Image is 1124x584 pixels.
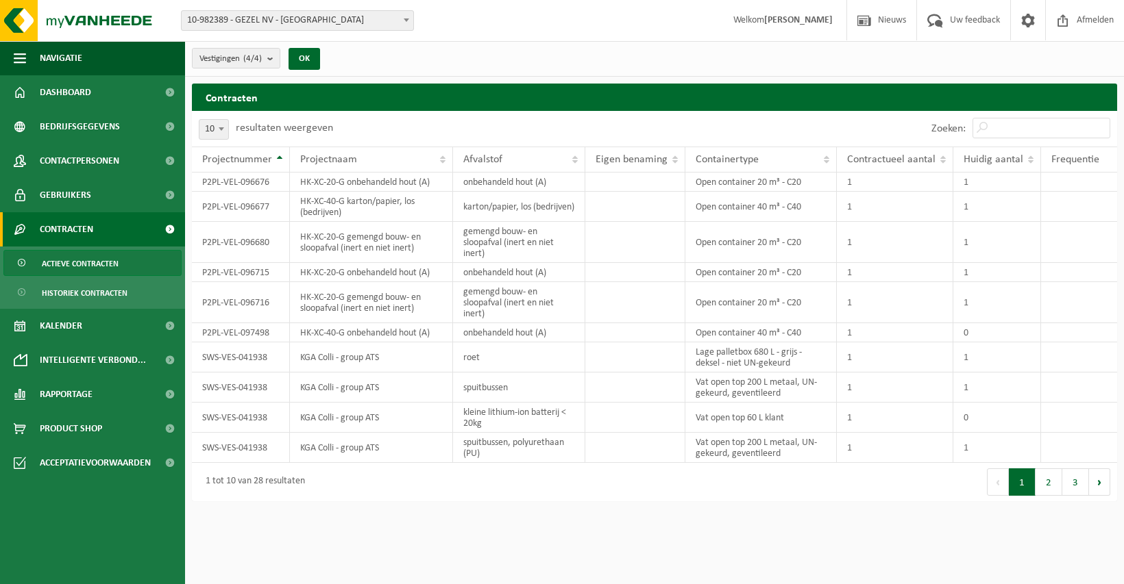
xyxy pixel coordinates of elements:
[199,49,262,69] span: Vestigingen
[243,54,262,63] count: (4/4)
[40,212,93,246] span: Contracten
[685,192,837,222] td: Open container 40 m³ - C40
[199,470,305,494] div: 1 tot 10 van 28 resultaten
[847,154,936,165] span: Contractueel aantal
[964,154,1023,165] span: Huidig aantal
[685,282,837,323] td: Open container 20 m³ - C20
[685,323,837,342] td: Open container 40 m³ - C40
[837,433,953,463] td: 1
[1009,468,1036,496] button: 1
[837,403,953,433] td: 1
[837,192,953,222] td: 1
[931,123,966,134] label: Zoeken:
[953,263,1041,282] td: 1
[685,263,837,282] td: Open container 20 m³ - C20
[290,173,453,192] td: HK-XC-20-G onbehandeld hout (A)
[40,309,82,343] span: Kalender
[685,173,837,192] td: Open container 20 m³ - C20
[290,403,453,433] td: KGA Colli - group ATS
[837,282,953,323] td: 1
[953,192,1041,222] td: 1
[40,144,119,178] span: Contactpersonen
[199,120,228,139] span: 10
[192,48,280,68] button: Vestigingen(4/4)
[453,222,585,263] td: gemengd bouw- en sloopafval (inert en niet inert)
[42,251,119,277] span: Actieve contracten
[953,323,1041,342] td: 0
[40,110,120,144] span: Bedrijfsgegevens
[764,15,833,25] strong: [PERSON_NAME]
[953,282,1041,323] td: 1
[182,11,413,30] span: 10-982389 - GEZEL NV - BUGGENHOUT
[596,154,668,165] span: Eigen benaming
[837,173,953,192] td: 1
[192,372,290,403] td: SWS-VES-041938
[40,343,146,377] span: Intelligente verbond...
[42,280,127,306] span: Historiek contracten
[192,192,290,222] td: P2PL-VEL-096677
[40,178,91,212] span: Gebruikers
[685,403,837,433] td: Vat open top 60 L klant
[290,192,453,222] td: HK-XC-40-G karton/papier, los (bedrijven)
[40,377,93,411] span: Rapportage
[837,342,953,372] td: 1
[192,282,290,323] td: P2PL-VEL-096716
[453,342,585,372] td: roet
[3,279,182,305] a: Historiek contracten
[953,372,1041,403] td: 1
[40,446,151,480] span: Acceptatievoorwaarden
[289,48,320,70] button: OK
[290,282,453,323] td: HK-XC-20-G gemengd bouw- en sloopafval (inert en niet inert)
[290,323,453,342] td: HK-XC-40-G onbehandeld hout (A)
[1089,468,1110,496] button: Next
[453,372,585,403] td: spuitbussen
[40,41,82,75] span: Navigatie
[3,250,182,276] a: Actieve contracten
[290,222,453,263] td: HK-XC-20-G gemengd bouw- en sloopafval (inert en niet inert)
[685,342,837,372] td: Lage palletbox 680 L - grijs - deksel - niet UN-gekeurd
[1036,468,1062,496] button: 2
[192,222,290,263] td: P2PL-VEL-096680
[290,433,453,463] td: KGA Colli - group ATS
[453,263,585,282] td: onbehandeld hout (A)
[199,119,229,140] span: 10
[463,154,502,165] span: Afvalstof
[837,222,953,263] td: 1
[953,403,1041,433] td: 0
[202,154,272,165] span: Projectnummer
[453,403,585,433] td: kleine lithium-ion batterij < 20kg
[290,342,453,372] td: KGA Colli - group ATS
[40,75,91,110] span: Dashboard
[987,468,1009,496] button: Previous
[192,323,290,342] td: P2PL-VEL-097498
[696,154,759,165] span: Containertype
[453,323,585,342] td: onbehandeld hout (A)
[953,342,1041,372] td: 1
[685,222,837,263] td: Open container 20 m³ - C20
[1062,468,1089,496] button: 3
[192,173,290,192] td: P2PL-VEL-096676
[453,173,585,192] td: onbehandeld hout (A)
[300,154,357,165] span: Projectnaam
[192,403,290,433] td: SWS-VES-041938
[192,263,290,282] td: P2PL-VEL-096715
[290,372,453,403] td: KGA Colli - group ATS
[192,433,290,463] td: SWS-VES-041938
[685,433,837,463] td: Vat open top 200 L metaal, UN-gekeurd, geventileerd
[837,372,953,403] td: 1
[453,433,585,463] td: spuitbussen, polyurethaan (PU)
[837,323,953,342] td: 1
[192,342,290,372] td: SWS-VES-041938
[181,10,414,31] span: 10-982389 - GEZEL NV - BUGGENHOUT
[290,263,453,282] td: HK-XC-20-G onbehandeld hout (A)
[1051,154,1099,165] span: Frequentie
[953,222,1041,263] td: 1
[953,433,1041,463] td: 1
[236,123,333,134] label: resultaten weergeven
[192,84,1117,110] h2: Contracten
[453,192,585,222] td: karton/papier, los (bedrijven)
[40,411,102,446] span: Product Shop
[685,372,837,403] td: Vat open top 200 L metaal, UN-gekeurd, geventileerd
[453,282,585,323] td: gemengd bouw- en sloopafval (inert en niet inert)
[837,263,953,282] td: 1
